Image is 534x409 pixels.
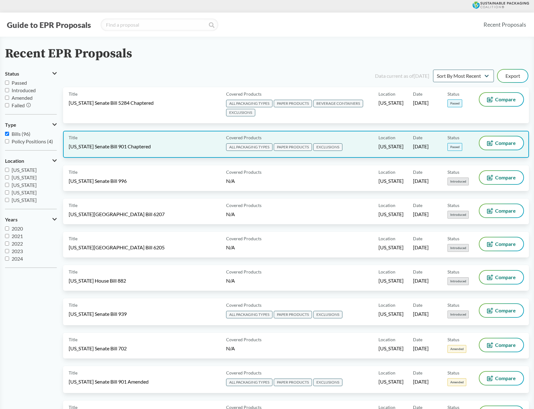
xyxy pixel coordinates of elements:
[69,211,165,218] span: [US_STATE][GEOGRAPHIC_DATA] Bill 6207
[12,102,25,108] span: Failed
[413,268,422,275] span: Date
[5,217,18,222] span: Years
[447,202,459,209] span: Status
[12,167,37,173] span: [US_STATE]
[12,131,30,137] span: Bills (96)
[378,268,395,275] span: Location
[378,99,404,106] span: [US_STATE]
[413,134,422,141] span: Date
[378,91,395,97] span: Location
[69,143,151,150] span: [US_STATE] Senate Bill 901 Chaptered
[5,214,57,225] button: Years
[5,20,93,30] button: Guide to EPR Proposals
[313,311,342,318] span: EXCLUSIONS
[313,379,342,386] span: EXCLUSIONS
[378,302,395,308] span: Location
[226,211,235,217] span: N/A
[413,345,429,352] span: [DATE]
[5,96,9,100] input: Amended
[378,202,395,209] span: Location
[378,311,404,317] span: [US_STATE]
[5,198,9,202] input: [US_STATE]
[274,100,312,107] span: PAPER PRODUCTS
[375,72,429,80] div: Data current as of [DATE]
[479,204,523,217] button: Compare
[12,95,33,101] span: Amended
[495,376,516,381] span: Compare
[378,244,404,251] span: [US_STATE]
[226,311,272,318] span: ALL PACKAGING TYPES
[495,308,516,313] span: Compare
[479,136,523,150] button: Compare
[69,336,77,343] span: Title
[12,241,23,247] span: 2022
[378,169,395,175] span: Location
[5,242,9,246] input: 2022
[69,302,77,308] span: Title
[413,244,429,251] span: [DATE]
[447,244,469,252] span: Introduced
[413,211,429,218] span: [DATE]
[69,91,77,97] span: Title
[413,178,429,184] span: [DATE]
[413,202,422,209] span: Date
[498,70,528,82] button: Export
[5,156,57,166] button: Location
[413,99,429,106] span: [DATE]
[69,277,126,284] span: [US_STATE] House Bill 882
[378,378,404,385] span: [US_STATE]
[378,143,404,150] span: [US_STATE]
[413,311,429,317] span: [DATE]
[5,81,9,85] input: Passed
[413,91,422,97] span: Date
[479,304,523,317] button: Compare
[5,122,16,128] span: Type
[378,369,395,376] span: Location
[226,169,262,175] span: Covered Products
[226,268,262,275] span: Covered Products
[495,208,516,213] span: Compare
[69,268,77,275] span: Title
[69,169,77,175] span: Title
[447,99,462,107] span: Passed
[5,183,9,187] input: [US_STATE]
[226,278,235,284] span: N/A
[69,99,154,106] span: [US_STATE] Senate Bill 5284 Chaptered
[5,158,24,164] span: Location
[413,235,422,242] span: Date
[413,336,422,343] span: Date
[413,302,422,308] span: Date
[5,132,9,136] input: Bills (96)
[378,345,404,352] span: [US_STATE]
[12,80,27,86] span: Passed
[5,234,9,238] input: 2021
[5,168,9,172] input: [US_STATE]
[495,242,516,247] span: Compare
[5,190,9,194] input: [US_STATE]
[479,338,523,352] button: Compare
[447,91,459,97] span: Status
[378,178,404,184] span: [US_STATE]
[447,211,469,219] span: Introduced
[12,182,37,188] span: [US_STATE]
[447,378,466,386] span: Amended
[226,244,235,250] span: N/A
[479,93,523,106] button: Compare
[69,178,127,184] span: [US_STATE] Senate Bill 996
[226,100,272,107] span: ALL PACKAGING TYPES
[12,248,23,254] span: 2023
[447,345,466,353] span: Amended
[413,378,429,385] span: [DATE]
[313,100,363,107] span: BEVERAGE CONTAINERS
[378,277,404,284] span: [US_STATE]
[5,249,9,253] input: 2023
[12,197,37,203] span: [US_STATE]
[226,109,255,116] span: EXCLUSIONS
[413,143,429,150] span: [DATE]
[12,233,23,239] span: 2021
[5,139,9,143] input: Policy Positions (4)
[101,19,218,31] input: Find a proposal
[447,178,469,185] span: Introduced
[413,369,422,376] span: Date
[69,311,127,317] span: [US_STATE] Senate Bill 939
